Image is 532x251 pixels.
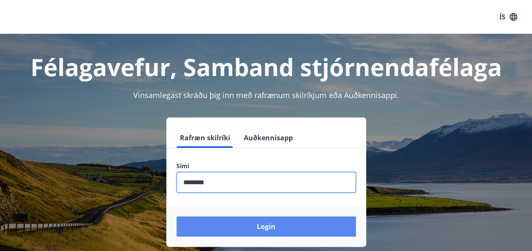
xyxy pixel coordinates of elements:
button: Login [176,216,356,237]
button: ÍS [495,9,522,25]
span: Vinsamlegast skráðu þig inn með rafrænum skilríkjum eða Auðkennisappi. [133,90,399,100]
h1: Félagavefur, Samband stjórnendafélaga [10,51,522,83]
button: Rafræn skilríki [176,128,234,148]
label: Sími [176,162,356,170]
button: Auðkennisapp [240,128,296,148]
